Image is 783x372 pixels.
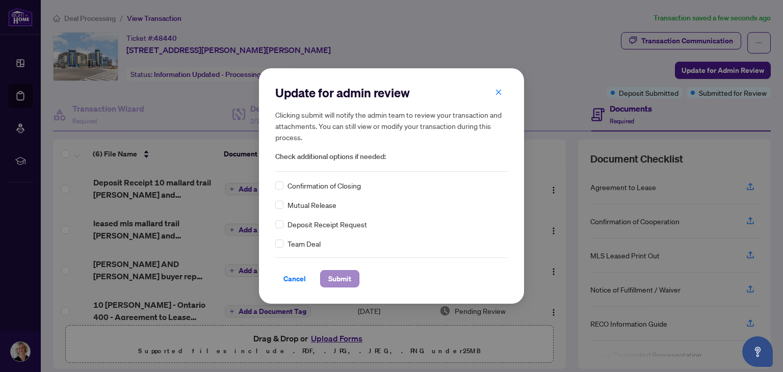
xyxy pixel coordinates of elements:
span: Submit [328,271,351,287]
h2: Update for admin review [275,85,508,101]
span: Check additional options if needed: [275,151,508,163]
span: Cancel [283,271,306,287]
button: Open asap [742,336,773,367]
button: Cancel [275,270,314,287]
span: Mutual Release [288,199,336,210]
span: Confirmation of Closing [288,180,361,191]
h5: Clicking submit will notify the admin team to review your transaction and attachments. You can st... [275,109,508,143]
span: Deposit Receipt Request [288,219,367,230]
button: Submit [320,270,359,287]
span: close [495,89,502,96]
span: Team Deal [288,238,321,249]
